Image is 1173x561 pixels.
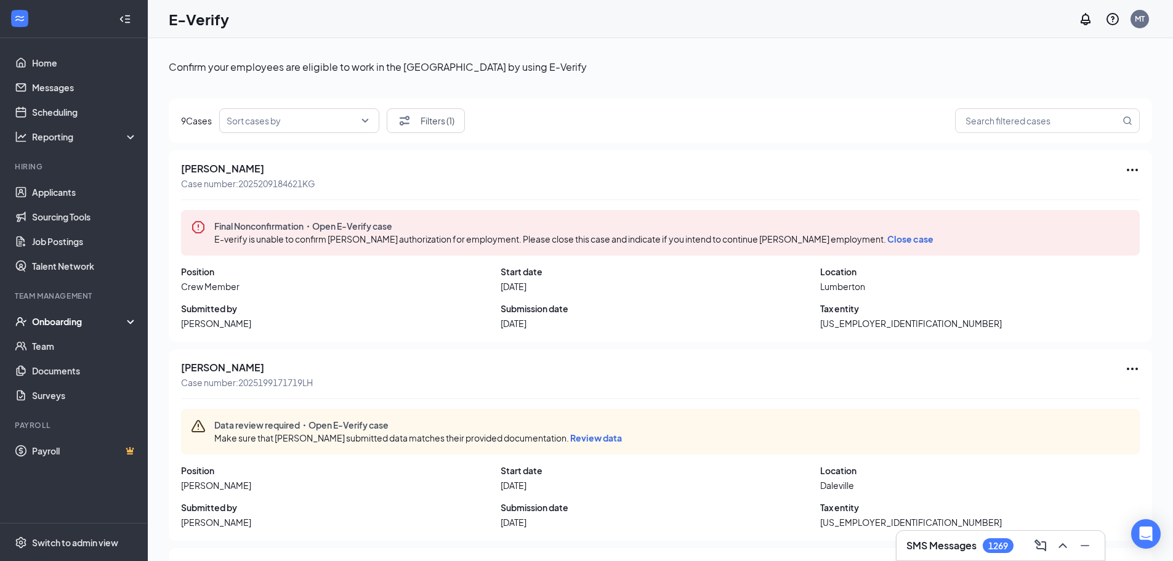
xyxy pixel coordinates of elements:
span: Close case [887,233,933,244]
button: ComposeMessage [1031,536,1050,555]
button: Filter Filters (1) [387,108,465,133]
span: Location [820,464,1140,477]
span: Tax entity [820,302,1140,315]
a: Documents [32,358,137,383]
span: [PERSON_NAME] [181,317,501,329]
span: Tax entity [820,501,1140,514]
span: Case number: 2025209184621KG [181,177,315,190]
svg: Minimize [1078,538,1092,553]
span: Crew Member [181,280,501,293]
svg: Ellipses [1125,163,1140,177]
span: Start date [501,265,820,278]
a: Messages [32,75,137,100]
svg: QuestionInfo [1105,12,1120,26]
div: Reporting [32,131,138,143]
svg: Notifications [1078,12,1093,26]
svg: Warning [191,419,206,434]
svg: Error [191,220,206,235]
button: Minimize [1075,536,1095,555]
span: Position [181,265,501,278]
span: Make sure that [PERSON_NAME] submitted data matches their provided documentation. [214,432,622,443]
span: Daleville [820,479,1140,491]
svg: UserCheck [15,315,27,328]
svg: Collapse [119,13,131,25]
svg: Settings [15,536,27,549]
div: Open Intercom Messenger [1131,519,1161,549]
span: Lumberton [820,280,1140,293]
span: Data review required・Open E-Verify case [214,419,627,431]
span: Submission date [501,302,820,315]
div: Team Management [15,291,135,301]
span: [DATE] [501,516,820,528]
span: [PERSON_NAME] [181,479,501,491]
span: Position [181,464,501,477]
span: Case number: 2025199171719LH [181,376,313,389]
svg: ChevronUp [1055,538,1070,553]
span: [DATE] [501,317,820,329]
div: Hiring [15,161,135,172]
a: Sourcing Tools [32,204,137,229]
input: Search filtered cases [962,113,1120,129]
div: Switch to admin view [32,536,118,549]
svg: WorkstreamLogo [14,12,26,25]
svg: Ellipses [1125,361,1140,376]
h1: E-Verify [169,9,229,30]
span: [PERSON_NAME] [181,361,313,374]
a: Surveys [32,383,137,408]
span: [PERSON_NAME] [181,163,315,175]
div: MT [1135,14,1145,24]
a: Scheduling [32,100,137,124]
a: PayrollCrown [32,438,137,463]
svg: Analysis [15,131,27,143]
span: Start date [501,464,820,477]
span: E-verify is unable to confirm [PERSON_NAME] authorization for employment. Please close this case ... [214,233,933,244]
div: Payroll [15,420,135,430]
a: Job Postings [32,229,137,254]
span: [PERSON_NAME] [181,516,501,528]
a: Talent Network [32,254,137,278]
span: Submitted by [181,302,501,315]
span: [DATE] [501,479,820,491]
a: Applicants [32,180,137,204]
span: Confirm your employees are eligible to work in the [GEOGRAPHIC_DATA] by using E-Verify [169,60,587,73]
span: [US_EMPLOYER_IDENTIFICATION_NUMBER] [820,317,1140,329]
h3: SMS Messages [906,539,977,552]
button: ChevronUp [1053,536,1073,555]
span: Review data [570,432,622,443]
svg: ComposeMessage [1033,538,1048,553]
span: Submitted by [181,501,501,514]
div: 1269 [988,541,1008,551]
span: [US_EMPLOYER_IDENTIFICATION_NUMBER] [820,516,1140,528]
span: Final Nonconfirmation・Open E-Verify case [214,220,938,232]
span: Submission date [501,501,820,514]
span: [DATE] [501,280,820,293]
svg: MagnifyingGlass [1123,116,1132,126]
span: 9 Cases [181,115,212,127]
svg: Filter [397,113,412,128]
a: Team [32,334,137,358]
span: Location [820,265,1140,278]
div: Onboarding [32,315,127,328]
a: Home [32,50,137,75]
